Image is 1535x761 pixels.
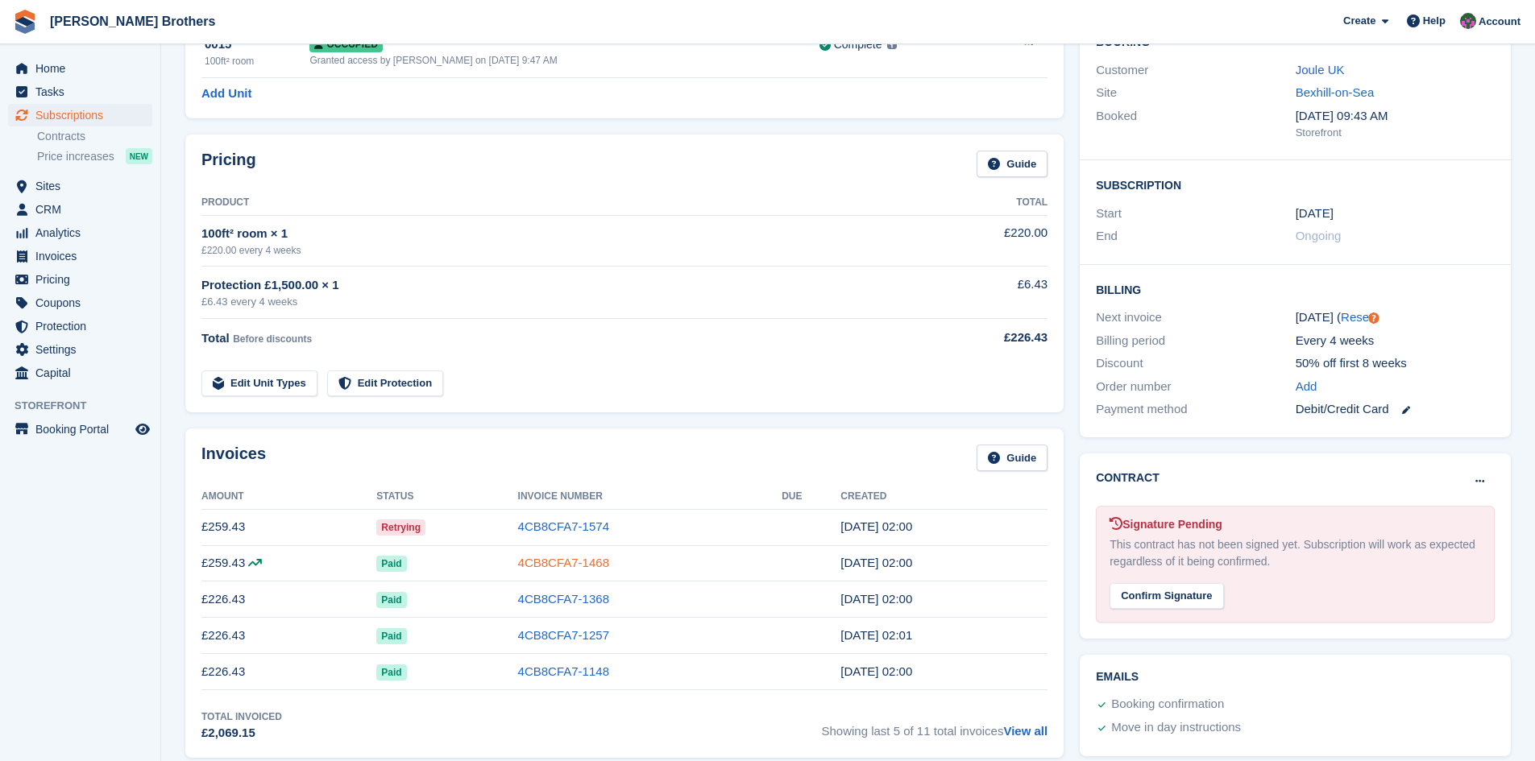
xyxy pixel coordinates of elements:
td: £259.43 [201,509,376,545]
h2: Subscription [1096,176,1495,192]
a: Guide [977,151,1048,177]
a: Reset [1341,310,1372,324]
a: Guide [977,445,1048,471]
div: NEW [126,148,152,164]
div: Discount [1096,354,1295,373]
span: Retrying [376,519,425,536]
a: 4CB8CFA7-1148 [518,664,609,678]
div: Booked [1096,107,1295,141]
div: Complete [834,36,882,53]
a: menu [8,81,152,103]
span: Subscriptions [35,104,132,126]
td: £220.00 [918,215,1048,266]
a: Edit Unit Types [201,370,317,397]
a: [PERSON_NAME] Brothers [44,8,222,35]
div: Tooltip anchor [1367,311,1381,325]
div: £220.00 every 4 weeks [201,243,918,258]
span: Settings [35,338,132,361]
a: menu [8,57,152,80]
div: Site [1096,84,1295,102]
a: menu [8,175,152,197]
th: Due [782,484,840,510]
span: Storefront [15,398,160,414]
span: Home [35,57,132,80]
a: menu [8,292,152,314]
a: 4CB8CFA7-1257 [518,628,609,642]
div: Move in day instructions [1111,718,1241,738]
a: 4CB8CFA7-1574 [518,519,609,533]
span: Before discounts [233,333,312,345]
div: Next invoice [1096,308,1295,327]
span: Paid [376,592,406,608]
div: £2,069.15 [201,724,282,742]
time: 2025-08-11 01:00:47 UTC [840,556,912,569]
a: Joule UK [1296,63,1345,77]
a: Bexhill-on-Sea [1296,85,1375,99]
span: Price increases [37,149,114,164]
img: Nick Wright [1460,13,1476,29]
time: 2025-07-14 01:00:08 UTC [840,592,912,606]
a: 4CB8CFA7-1468 [518,556,609,569]
div: Customer [1096,61,1295,80]
span: Showing last 5 of 11 total invoices [821,709,1048,742]
div: [DATE] ( ) [1296,308,1495,327]
img: icon-info-grey-7440780725fd019a000dd9b08b2336e03edf1995a4989e88bcd33f0948082b44.svg [887,39,897,49]
div: Start [1096,205,1295,223]
span: Tasks [35,81,132,103]
div: Granted access by [PERSON_NAME] on [DATE] 9:47 AM [309,53,819,68]
a: menu [8,104,152,126]
a: menu [8,338,152,361]
td: £226.43 [201,654,376,690]
th: Created [840,484,1048,510]
a: menu [8,362,152,384]
div: Confirm Signature [1110,583,1223,610]
a: 4CB8CFA7-1368 [518,592,609,606]
div: Order number [1096,378,1295,396]
div: Protection £1,500.00 × 1 [201,276,918,295]
h2: Contract [1096,469,1160,486]
div: Every 4 weeks [1296,332,1495,350]
td: £259.43 [201,545,376,581]
a: menu [8,315,152,337]
h2: Invoices [201,445,266,471]
div: Billing period [1096,332,1295,350]
span: Total [201,331,230,345]
img: stora-icon-8386f47178a22dfd0bd8f6a31ec36ba5ce8667c1dd55bd0f319d3a0aa187defe.svg [13,10,37,34]
span: Occupied [309,36,382,52]
th: Invoice Number [518,484,782,510]
a: menu [8,268,152,291]
div: Signature Pending [1110,516,1481,533]
th: Product [201,190,918,216]
div: £226.43 [918,329,1048,347]
a: Add Unit [201,85,251,103]
a: View all [1003,724,1048,738]
div: This contract has not been signed yet. Subscription will work as expected regardless of it being ... [1110,536,1481,570]
div: 100ft² room [205,54,309,68]
span: Pricing [35,268,132,291]
span: Analytics [35,221,132,244]
div: Payment method [1096,400,1295,419]
th: Status [376,484,517,510]
th: Total [918,190,1048,216]
h2: Pricing [201,151,256,177]
a: Contracts [37,129,152,144]
time: 2025-05-19 01:00:45 UTC [840,664,912,678]
span: Invoices [35,245,132,267]
time: 2025-06-16 01:01:48 UTC [840,628,912,642]
td: £226.43 [201,618,376,654]
span: Paid [376,628,406,644]
h2: Billing [1096,281,1495,297]
span: Sites [35,175,132,197]
th: Amount [201,484,376,510]
a: Edit Protection [327,370,443,397]
span: Account [1479,14,1520,30]
div: End [1096,227,1295,246]
span: Create [1343,13,1375,29]
time: 2024-12-02 01:00:00 UTC [1296,205,1334,223]
h2: Emails [1096,671,1495,684]
a: Price increases NEW [37,147,152,165]
div: [DATE] 09:43 AM [1296,107,1495,126]
a: Add [1296,378,1317,396]
a: Preview store [133,420,152,439]
span: Paid [376,556,406,572]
